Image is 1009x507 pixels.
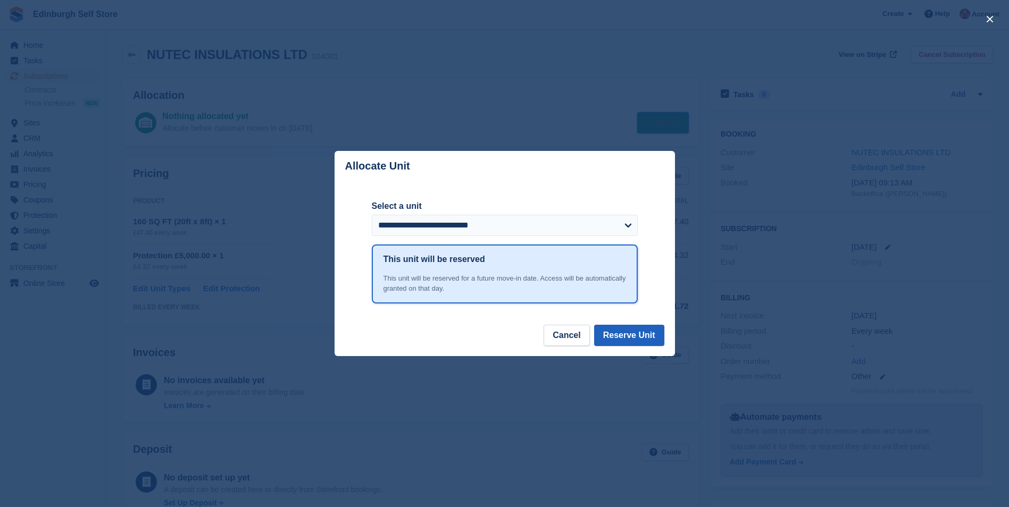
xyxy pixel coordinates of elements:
[544,325,589,346] button: Cancel
[981,11,998,28] button: close
[372,200,638,213] label: Select a unit
[383,273,626,294] div: This unit will be reserved for a future move-in date. Access will be automatically granted on tha...
[345,160,410,172] p: Allocate Unit
[594,325,664,346] button: Reserve Unit
[383,253,485,266] h1: This unit will be reserved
